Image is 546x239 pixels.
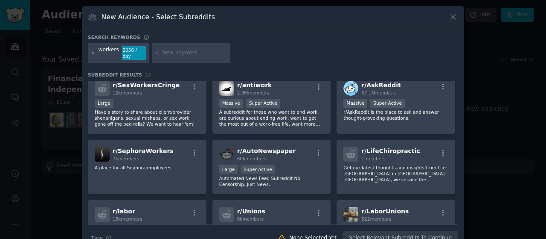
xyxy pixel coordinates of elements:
span: 2.9M members [237,90,270,95]
p: r/AskReddit is the place to ask and answer thought-provoking questions. [343,109,448,121]
div: Large [95,99,113,108]
span: 8k members [237,216,264,221]
span: r/ labor [113,208,135,215]
p: A subreddit for those who want to end work, are curious about ending work, want to get the most o... [219,109,324,127]
div: Massive [343,99,367,108]
div: Super Active [246,99,281,108]
div: workers [99,46,119,60]
div: Massive [219,99,243,108]
span: 15k members [113,216,142,221]
p: Get our latest thoughts and insights from Life [GEOGRAPHIC_DATA] in [GEOGRAPHIC_DATA] [GEOGRAPHIC... [343,165,448,183]
span: r/ AutoNewspaper [237,148,296,154]
span: r/ LaborUnions [361,208,409,215]
span: 7k members [113,156,139,161]
h3: Search keywords [88,34,140,40]
h3: New Audience - Select Subreddits [102,12,215,21]
img: SephoraWorkers [95,147,110,162]
span: r/ LifeChiropractic [361,148,420,154]
img: antiwork [219,81,234,96]
p: Have a story to share about client/provider shenanigans, sexual mishaps, or sex work gone off the... [95,109,200,127]
span: 60k members [237,156,267,161]
div: Super Active [370,99,405,108]
input: New Keyword [162,49,227,57]
div: Large [219,165,238,174]
span: r/ AskReddit [361,82,401,89]
span: r/ SexWorkersCringe [113,82,180,89]
p: Automated News Feed Subreddit No Censorship, Just News. [219,175,324,187]
div: Super Active [241,165,275,174]
span: 522 members [361,216,391,221]
span: 1 members [361,156,386,161]
span: r/ antiwork [237,82,272,89]
span: r/ Unions [237,208,265,215]
span: r/ SephoraWorkers [113,148,174,154]
span: 23 [145,72,151,77]
span: Subreddit Results [88,72,142,78]
span: 57.1M members [361,90,396,95]
p: A place for all Sephora employees. [95,165,200,171]
span: 12k members [113,90,142,95]
div: 2056 / day [122,46,146,60]
img: AskReddit [343,81,358,96]
img: LaborUnions [343,207,358,222]
img: AutoNewspaper [219,147,234,162]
